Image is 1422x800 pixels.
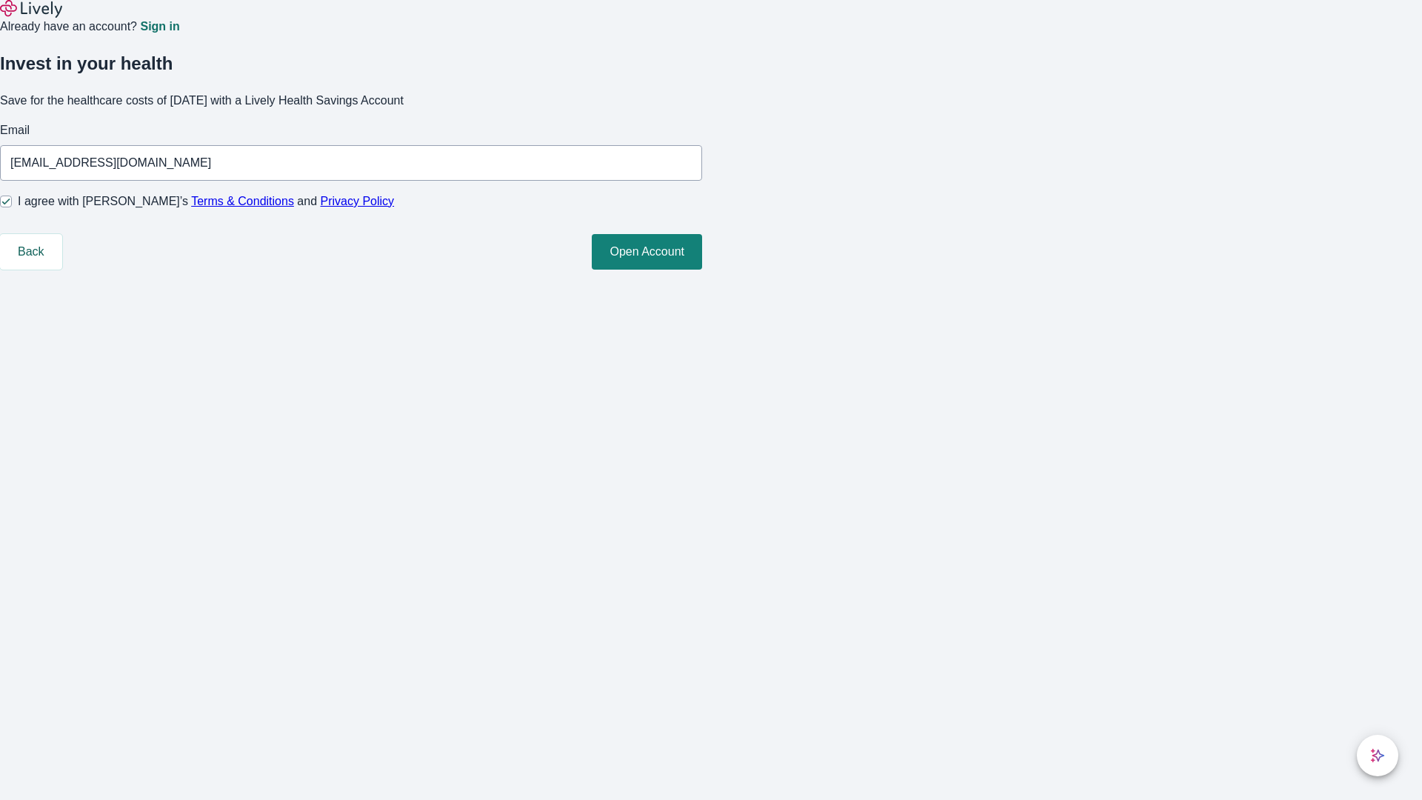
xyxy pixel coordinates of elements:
svg: Lively AI Assistant [1370,748,1385,763]
a: Sign in [140,21,179,33]
button: Open Account [592,234,702,270]
button: chat [1357,735,1398,776]
span: I agree with [PERSON_NAME]’s and [18,193,394,210]
a: Terms & Conditions [191,195,294,207]
a: Privacy Policy [321,195,395,207]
